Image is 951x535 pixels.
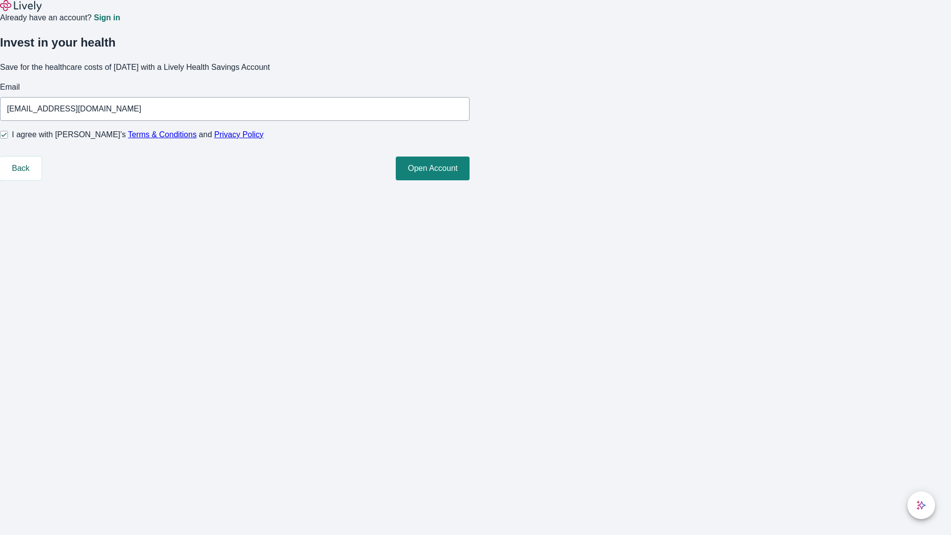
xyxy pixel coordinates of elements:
a: Privacy Policy [214,130,264,139]
span: I agree with [PERSON_NAME]’s and [12,129,264,141]
svg: Lively AI Assistant [916,500,926,510]
button: Open Account [396,157,470,180]
button: chat [907,491,935,519]
a: Sign in [94,14,120,22]
a: Terms & Conditions [128,130,197,139]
